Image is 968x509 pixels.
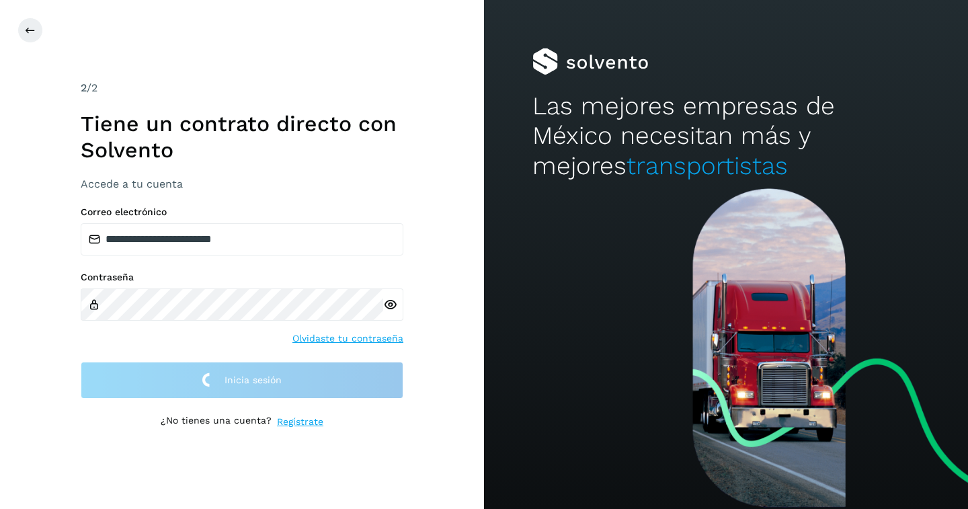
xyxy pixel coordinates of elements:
p: ¿No tienes una cuenta? [161,415,272,429]
h3: Accede a tu cuenta [81,178,403,190]
a: Regístrate [277,415,323,429]
h2: Las mejores empresas de México necesitan más y mejores [532,91,920,181]
h1: Tiene un contrato directo con Solvento [81,111,403,163]
a: Olvidaste tu contraseña [292,331,403,346]
span: transportistas [627,151,788,180]
div: /2 [81,80,403,96]
span: Inicia sesión [225,375,282,385]
label: Correo electrónico [81,206,403,218]
button: Inicia sesión [81,362,403,399]
span: 2 [81,81,87,94]
label: Contraseña [81,272,403,283]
